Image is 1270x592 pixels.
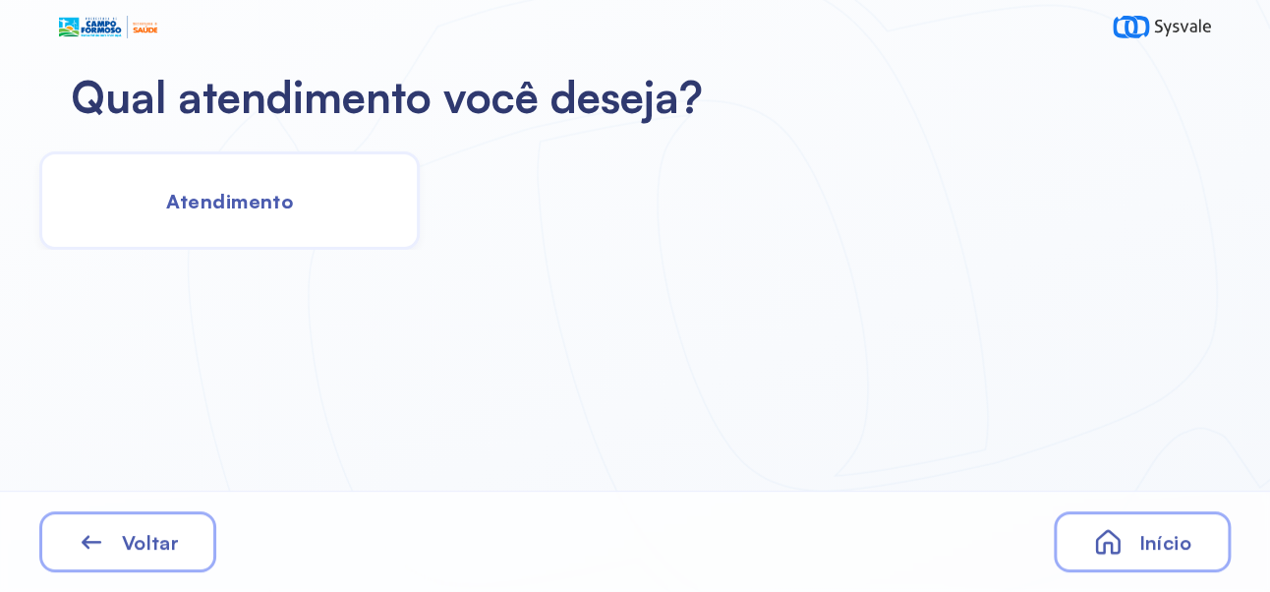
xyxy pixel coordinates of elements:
[166,189,293,213] span: Atendimento
[59,16,157,38] img: Logotipo do estabelecimento
[71,70,1199,124] h2: Qual atendimento você deseja?
[1113,16,1211,38] img: logo-sysvale.svg
[1138,530,1190,555] span: Início
[122,530,179,555] span: Voltar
